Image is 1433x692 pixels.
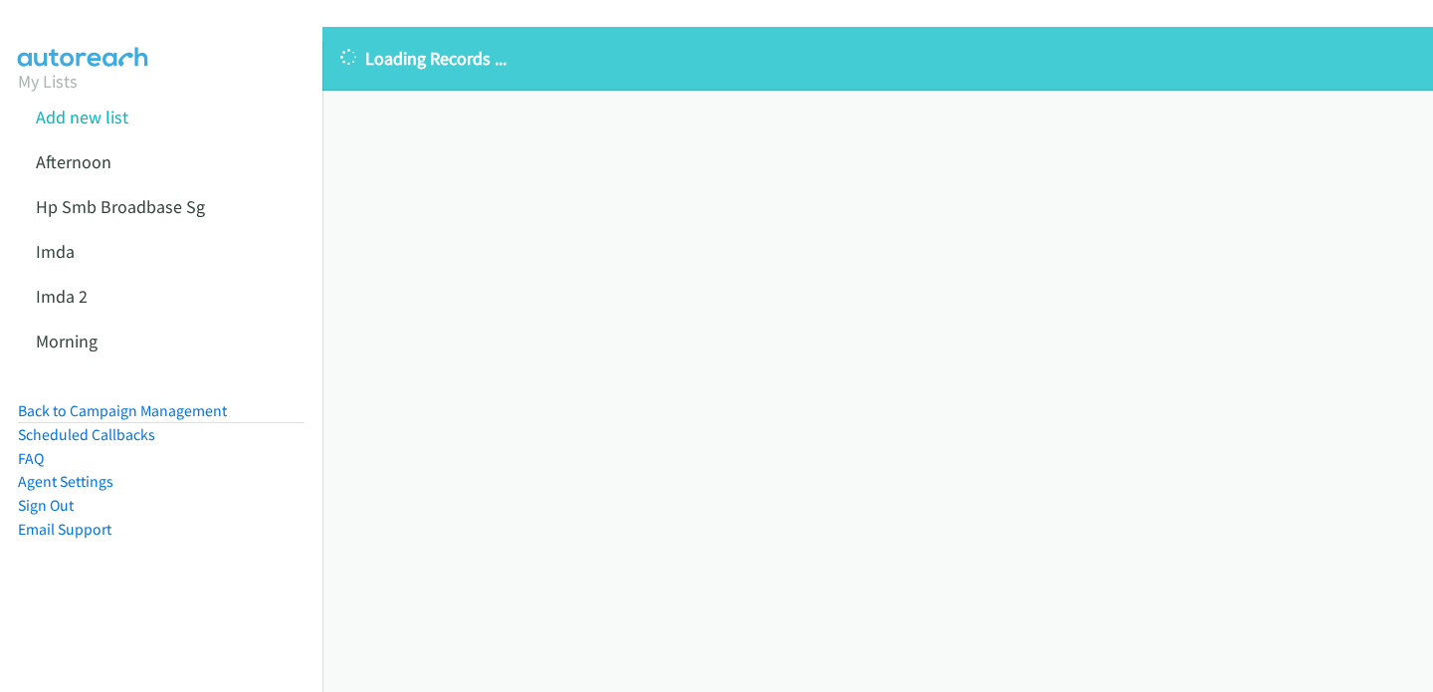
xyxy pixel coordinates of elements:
a: Email Support [18,520,111,539]
a: Back to Campaign Management [18,401,227,420]
a: Add new list [36,106,128,128]
a: Agent Settings [18,472,113,491]
a: Afternoon [36,150,111,173]
a: Scheduled Callbacks [18,425,155,444]
a: Imda [36,240,75,263]
a: Hp Smb Broadbase Sg [36,195,205,218]
p: Loading Records ... [340,45,1415,72]
a: Morning [36,330,98,352]
a: Sign Out [18,496,74,515]
a: Imda 2 [36,285,88,308]
a: FAQ [18,449,44,468]
a: My Lists [18,70,78,93]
